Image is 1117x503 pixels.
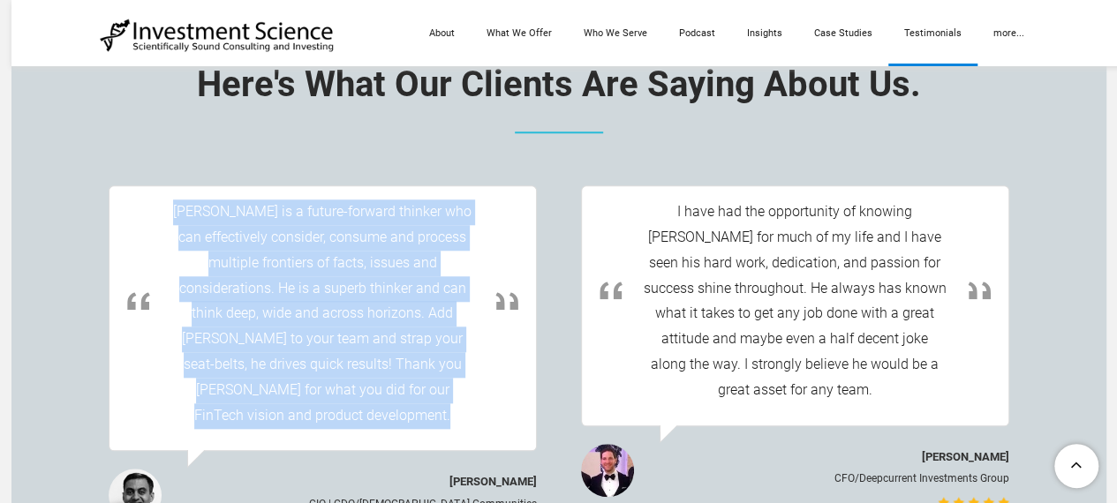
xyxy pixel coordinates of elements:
img: Investment Science | NYC Consulting Services [100,18,335,54]
a: To Top [1047,437,1108,494]
span: [PERSON_NAME] is a future-forward thinker who can effectively consider, consume and process multi... [173,203,472,423]
div: [PERSON_NAME] [922,447,1009,467]
img: Picture [515,131,603,133]
img: Picture [581,444,634,497]
h4: / [834,469,1009,489]
div: ​ [644,199,947,402]
span: CFO [834,472,855,484]
span: I have had the opportunity of knowing [PERSON_NAME] for much of my life and I have seen his hard ... [644,203,947,398]
div: [PERSON_NAME] [449,471,537,492]
font: Here's What Our Clients Are Saying About Us. [197,64,921,105]
span: Deepcurrent Investments Group [859,472,1009,484]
